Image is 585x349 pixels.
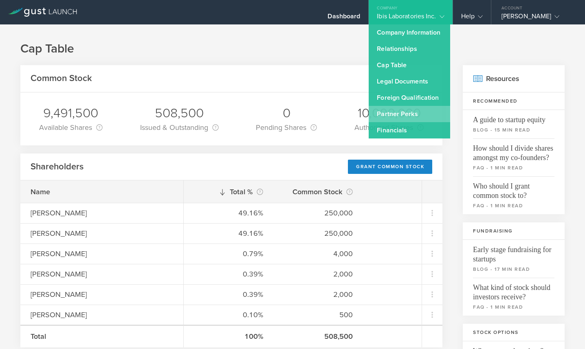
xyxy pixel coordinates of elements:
div: 0.79% [194,248,263,259]
h3: Recommended [463,92,565,110]
div: 0.10% [194,309,263,320]
a: What kind of stock should investors receive?faq - 1 min read [463,278,565,316]
a: A guide to startup equityblog - 15 min read [463,110,565,138]
div: 10,000,000 [354,105,424,122]
div: Help [461,12,483,24]
div: Common Stock [284,186,353,198]
small: faq - 1 min read [473,202,554,209]
div: [PERSON_NAME] [31,309,173,320]
span: A guide to startup equity [473,110,554,125]
h1: Cap Table [20,41,565,57]
div: Total % [194,186,263,198]
div: 4,000 [284,248,353,259]
h3: Fundraising [463,222,565,240]
div: [PERSON_NAME] [31,289,173,300]
div: Issued & Outstanding [140,122,219,133]
a: Early stage fundraising for startupsblog - 17 min read [463,240,565,278]
div: Authorized Shares [354,122,424,133]
div: Pending Shares [256,122,317,133]
h2: Common Stock [31,72,92,84]
div: 500 [284,309,353,320]
div: [PERSON_NAME] [31,208,173,218]
div: Name [31,187,173,197]
a: Who should I grant common stock to?faq - 1 min read [463,176,565,214]
span: How should I divide shares amongst my co-founders? [473,138,554,162]
div: 2,000 [284,289,353,300]
div: 49.16% [194,228,263,239]
h3: Stock Options [463,324,565,341]
div: [PERSON_NAME] [31,269,173,279]
div: 250,000 [284,208,353,218]
div: Grant Common Stock [348,160,432,174]
div: [PERSON_NAME] [31,228,173,239]
div: 508,500 [284,331,353,342]
iframe: Chat Widget [544,310,585,349]
div: 49.16% [194,208,263,218]
div: 0 [256,105,317,122]
div: Total [31,331,173,342]
span: What kind of stock should investors receive? [473,278,554,302]
div: 0.39% [194,289,263,300]
span: Early stage fundraising for startups [473,240,554,264]
div: [PERSON_NAME] [501,12,571,24]
div: 2,000 [284,269,353,279]
small: blog - 17 min read [473,266,554,273]
div: [PERSON_NAME] [31,248,173,259]
span: Who should I grant common stock to? [473,176,554,200]
div: Dashboard [328,12,360,24]
div: 250,000 [284,228,353,239]
a: How should I divide shares amongst my co-founders?faq - 1 min read [463,138,565,176]
div: 508,500 [140,105,219,122]
small: blog - 15 min read [473,126,554,134]
div: 0.39% [194,269,263,279]
div: Available Shares [39,122,103,133]
small: faq - 1 min read [473,303,554,311]
div: 9,491,500 [39,105,103,122]
div: Ibis Laboratories Inc. [377,12,444,24]
small: faq - 1 min read [473,164,554,171]
div: 100% [194,331,263,342]
h2: Resources [463,65,565,92]
h2: Shareholders [31,161,84,173]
